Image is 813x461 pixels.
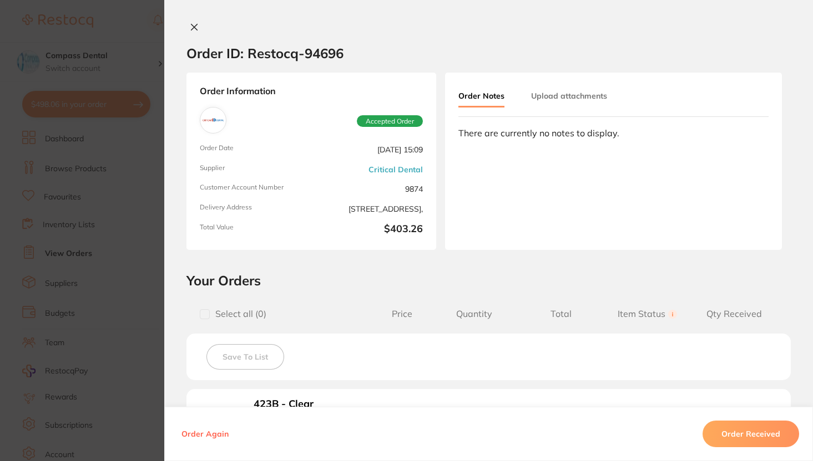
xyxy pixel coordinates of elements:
[200,203,307,214] span: Delivery Address
[200,223,307,237] span: Total Value
[368,165,423,174] a: Critical Dental
[604,309,691,319] span: Item Status
[691,309,777,319] span: Qty Received
[200,86,423,98] strong: Order Information
[531,86,607,106] button: Upload attachments
[200,183,307,194] span: Customer Account Number
[316,183,423,194] span: 9874
[431,309,517,319] span: Quantity
[316,144,423,155] span: [DATE] 15:09
[518,309,604,319] span: Total
[357,115,423,127] span: Accepted Order
[186,45,344,62] h2: Order ID: Restocq- 94696
[316,223,423,237] b: $403.26
[200,164,307,175] span: Supplier
[206,344,284,370] button: Save To List
[178,429,232,439] button: Order Again
[458,86,504,107] button: Order Notes
[458,128,769,138] div: There are currently no notes to display.
[203,110,224,131] img: Critical Dental
[210,309,266,319] span: Select all ( 0 )
[373,309,431,319] span: Price
[200,144,307,155] span: Order Date
[703,421,799,447] button: Order Received
[316,203,423,214] span: [STREET_ADDRESS],
[186,272,791,289] h2: Your Orders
